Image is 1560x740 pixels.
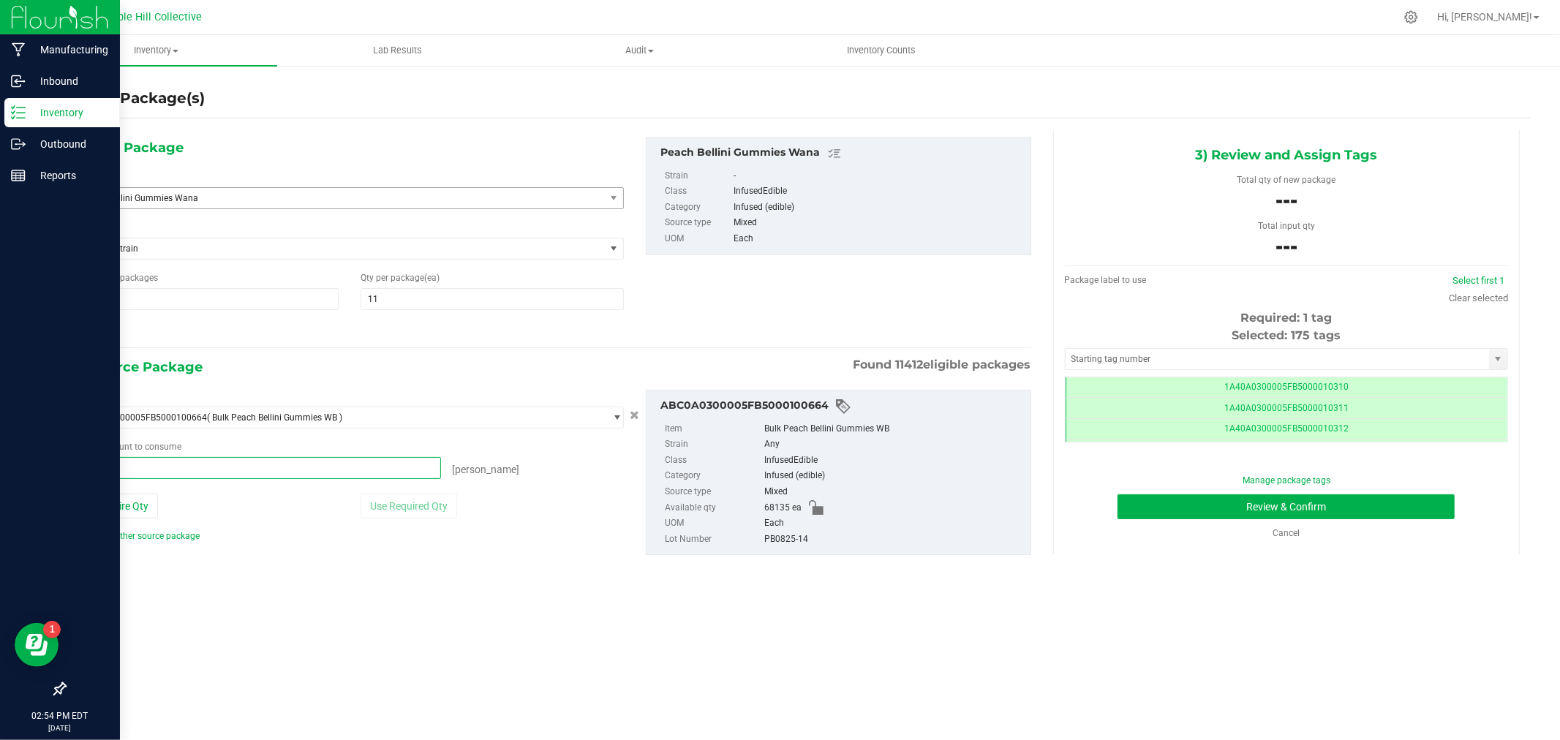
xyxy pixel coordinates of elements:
label: UOM [665,516,761,532]
span: Package to consume [75,442,181,452]
span: Package label to use [1065,275,1147,285]
label: Item [665,421,761,437]
span: Required: 1 tag [1240,311,1332,325]
iframe: Resource center unread badge [43,621,61,638]
inline-svg: Outbound [11,137,26,151]
span: [PERSON_NAME] [452,464,519,475]
button: Cancel button [625,405,644,426]
input: Starting tag number [1066,349,1489,369]
span: ABC0A0300005FB5000100664 [82,412,207,423]
iframe: Resource center [15,623,59,667]
div: Infused (edible) [734,200,1023,216]
span: Total input qty [1258,221,1315,231]
div: Mixed [764,484,1023,500]
span: 2) Source Package [75,356,203,378]
a: Clear selected [1449,292,1508,303]
label: Strain [665,168,731,184]
span: count [110,442,132,452]
input: 1 [76,289,338,309]
input: 11 [361,289,623,309]
div: Peach Bellini Gummies Wana [660,145,1023,162]
p: 02:54 PM EDT [7,709,113,722]
inline-svg: Reports [11,168,26,183]
span: ( Bulk Peach Bellini Gummies WB ) [207,412,342,423]
span: Total qty of new package [1237,175,1335,185]
label: Category [665,468,761,484]
p: Outbound [26,135,113,153]
span: 11412 [896,358,924,371]
p: Reports [26,167,113,184]
span: Found eligible packages [854,356,1031,374]
a: Inventory [35,35,277,66]
span: Inventory Counts [827,44,935,57]
span: Inventory [35,44,277,57]
span: select [605,238,623,259]
a: Inventory Counts [761,35,1003,66]
div: Each [734,231,1023,247]
span: Selected: 175 tags [1232,328,1341,342]
span: 1A40A0300005FB5000010310 [1224,382,1349,392]
inline-svg: Inventory [11,105,26,120]
span: Lab Results [353,44,442,57]
span: select [1489,349,1507,369]
span: 1A40A0300005FB5000010311 [1224,403,1349,413]
div: Each [764,516,1023,532]
span: Qty per package [361,273,440,283]
div: Any [764,437,1023,453]
span: 3) Review and Assign Tags [1195,144,1377,166]
a: Select first 1 [1452,275,1504,286]
div: Mixed [734,215,1023,231]
a: Cancel [1273,528,1300,538]
div: Manage settings [1402,10,1420,24]
label: UOM [665,231,731,247]
div: Bulk Peach Bellini Gummies WB [764,421,1023,437]
p: Manufacturing [26,41,113,58]
div: - [734,168,1023,184]
p: Inbound [26,72,113,90]
inline-svg: Inbound [11,74,26,88]
label: Strain [665,437,761,453]
div: InfusedEdible [764,453,1023,469]
label: Source type [665,484,761,500]
span: (ea) [424,273,440,283]
a: Audit [519,35,761,66]
span: --- [1275,235,1297,258]
span: Temple Hill Collective [97,11,202,23]
label: Available qty [665,500,761,516]
p: Inventory [26,104,113,121]
label: Category [665,200,731,216]
button: Review & Confirm [1118,494,1455,519]
span: --- [1275,189,1297,212]
span: select [605,188,623,208]
label: Source type [665,215,731,231]
div: PB0825-14 [764,532,1023,548]
span: select [605,407,623,428]
a: Manage package tags [1243,475,1330,486]
button: Use Required Qty [361,494,457,518]
a: Add another source package [75,531,200,541]
span: Peach Bellini Gummies Wana [82,193,578,203]
span: 68135 ea [764,500,802,516]
p: [DATE] [7,722,113,733]
a: Lab Results [277,35,519,66]
label: Lot Number [665,532,761,548]
span: Select Strain [76,238,605,259]
label: Class [665,184,731,200]
div: Infused (edible) [764,468,1023,484]
div: ABC0A0300005FB5000100664 [660,398,1023,415]
div: InfusedEdible [734,184,1023,200]
span: Hi, [PERSON_NAME]! [1437,11,1532,23]
inline-svg: Manufacturing [11,42,26,57]
span: 1) New Package [75,137,184,159]
span: 1A40A0300005FB5000010312 [1224,423,1349,434]
span: Audit [519,44,760,57]
h4: Create Package(s) [64,88,205,109]
label: Class [665,453,761,469]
